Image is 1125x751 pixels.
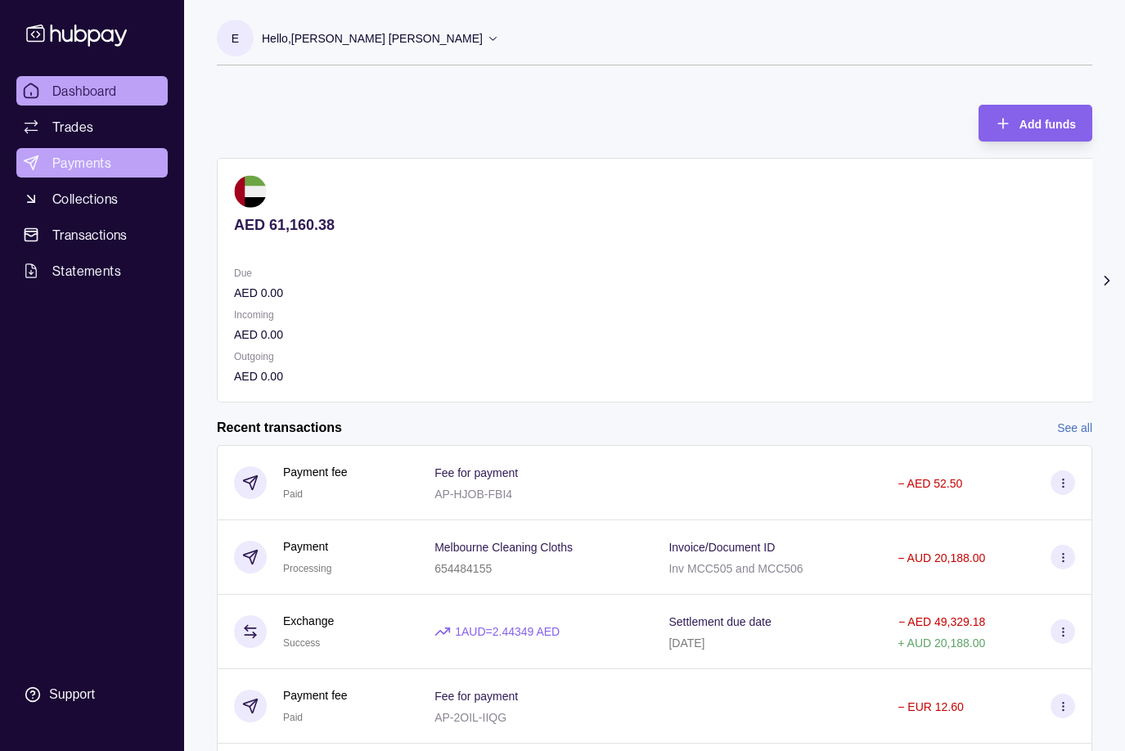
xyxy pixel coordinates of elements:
[52,261,121,281] span: Statements
[52,81,117,101] span: Dashboard
[262,29,483,47] p: Hello, [PERSON_NAME] [PERSON_NAME]
[52,153,111,173] span: Payments
[434,541,573,554] p: Melbourne Cleaning Cloths
[283,537,331,555] p: Payment
[1057,419,1092,437] a: See all
[434,690,518,703] p: Fee for payment
[52,117,93,137] span: Trades
[283,612,334,630] p: Exchange
[898,700,964,713] p: − EUR 12.60
[16,148,168,178] a: Payments
[898,551,985,564] p: − AUD 20,188.00
[283,712,303,723] span: Paid
[49,686,95,704] div: Support
[283,563,331,574] span: Processing
[283,637,320,649] span: Success
[16,220,168,250] a: Transactions
[52,189,118,209] span: Collections
[434,466,518,479] p: Fee for payment
[434,488,512,501] p: AP-HJOB-FBI4
[434,711,506,724] p: AP-2OIL-IIQG
[434,562,492,575] p: 654484155
[668,636,704,650] p: [DATE]
[217,419,342,437] h2: Recent transactions
[668,615,771,628] p: Settlement due date
[898,477,962,490] p: − AED 52.50
[455,623,560,641] p: 1 AUD = 2.44349 AED
[16,112,168,142] a: Trades
[52,225,128,245] span: Transactions
[16,256,168,286] a: Statements
[283,463,348,481] p: Payment fee
[979,105,1092,142] button: Add funds
[283,488,303,500] span: Paid
[234,175,267,208] img: ae
[668,562,803,575] p: Inv MCC505 and MCC506
[232,29,239,47] p: E
[283,686,348,704] p: Payment fee
[668,541,775,554] p: Invoice/Document ID
[1019,118,1076,131] span: Add funds
[16,76,168,106] a: Dashboard
[16,184,168,214] a: Collections
[898,636,985,650] p: + AUD 20,188.00
[16,677,168,712] a: Support
[898,615,985,628] p: − AED 49,329.18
